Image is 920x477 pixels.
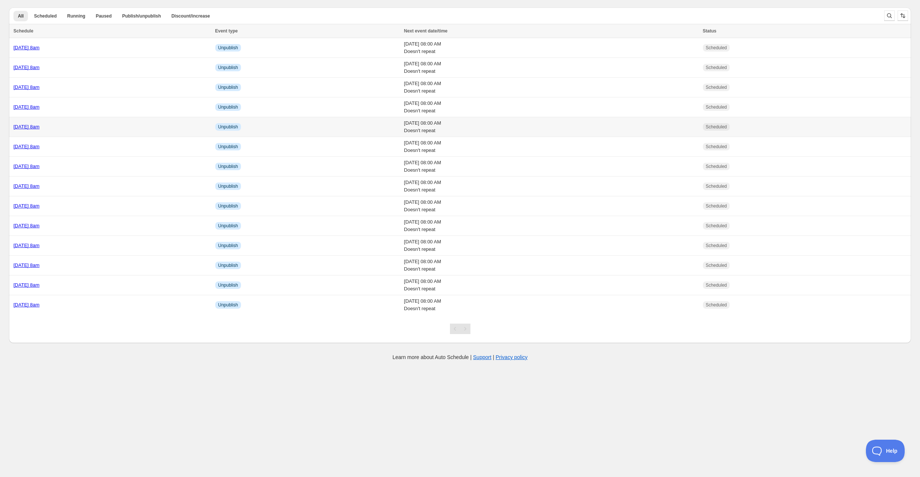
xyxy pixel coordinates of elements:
span: Unpublish [218,282,238,288]
span: Unpublish [218,45,238,51]
span: Unpublish [218,302,238,308]
td: [DATE] 08:00 AM Doesn't repeat [402,97,701,117]
td: [DATE] 08:00 AM Doesn't repeat [402,275,701,295]
td: [DATE] 08:00 AM Doesn't repeat [402,256,701,275]
a: [DATE] 8am [13,203,40,209]
span: Scheduled [706,203,727,209]
span: Unpublish [218,104,238,110]
a: [DATE] 8am [13,223,40,228]
button: Sort the results [898,10,908,21]
span: Publish/unpublish [122,13,161,19]
td: [DATE] 08:00 AM Doesn't repeat [402,196,701,216]
span: Scheduled [706,104,727,110]
td: [DATE] 08:00 AM Doesn't repeat [402,38,701,58]
a: [DATE] 8am [13,144,40,149]
span: Unpublish [218,262,238,268]
td: [DATE] 08:00 AM Doesn't repeat [402,177,701,196]
span: Unpublish [218,243,238,249]
td: [DATE] 08:00 AM Doesn't repeat [402,137,701,157]
td: [DATE] 08:00 AM Doesn't repeat [402,117,701,137]
span: Scheduled [706,302,727,308]
span: All [18,13,24,19]
td: [DATE] 08:00 AM Doesn't repeat [402,216,701,236]
span: Unpublish [218,124,238,130]
td: [DATE] 08:00 AM Doesn't repeat [402,157,701,177]
td: [DATE] 08:00 AM Doesn't repeat [402,58,701,78]
span: Paused [96,13,112,19]
a: [DATE] 8am [13,163,40,169]
span: Scheduled [706,243,727,249]
span: Unpublish [218,65,238,71]
span: Scheduled [34,13,57,19]
span: Unpublish [218,183,238,189]
span: Unpublish [218,84,238,90]
span: Scheduled [706,45,727,51]
span: Unpublish [218,163,238,169]
span: Scheduled [706,144,727,150]
span: Unpublish [218,223,238,229]
a: [DATE] 8am [13,183,40,189]
span: Schedule [13,28,33,34]
td: [DATE] 08:00 AM Doesn't repeat [402,295,701,315]
a: [DATE] 8am [13,262,40,268]
span: Discount/increase [171,13,210,19]
span: Scheduled [706,282,727,288]
span: Scheduled [706,163,727,169]
span: Scheduled [706,84,727,90]
a: Support [473,354,491,360]
span: Scheduled [706,124,727,130]
button: Search and filter results [884,10,895,21]
a: [DATE] 8am [13,84,40,90]
span: Scheduled [706,262,727,268]
span: Status [703,28,717,34]
span: Scheduled [706,65,727,71]
span: Next event date/time [404,28,448,34]
span: Scheduled [706,183,727,189]
p: Learn more about Auto Schedule | | [392,353,528,361]
iframe: Toggle Customer Support [866,440,905,462]
a: [DATE] 8am [13,104,40,110]
a: [DATE] 8am [13,45,40,50]
td: [DATE] 08:00 AM Doesn't repeat [402,78,701,97]
td: [DATE] 08:00 AM Doesn't repeat [402,236,701,256]
a: [DATE] 8am [13,243,40,248]
span: Running [67,13,85,19]
a: [DATE] 8am [13,124,40,130]
a: Privacy policy [496,354,528,360]
span: Unpublish [218,144,238,150]
span: Unpublish [218,203,238,209]
nav: Pagination [450,324,470,334]
a: [DATE] 8am [13,302,40,308]
span: Scheduled [706,223,727,229]
span: Event type [215,28,238,34]
a: [DATE] 8am [13,65,40,70]
a: [DATE] 8am [13,282,40,288]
